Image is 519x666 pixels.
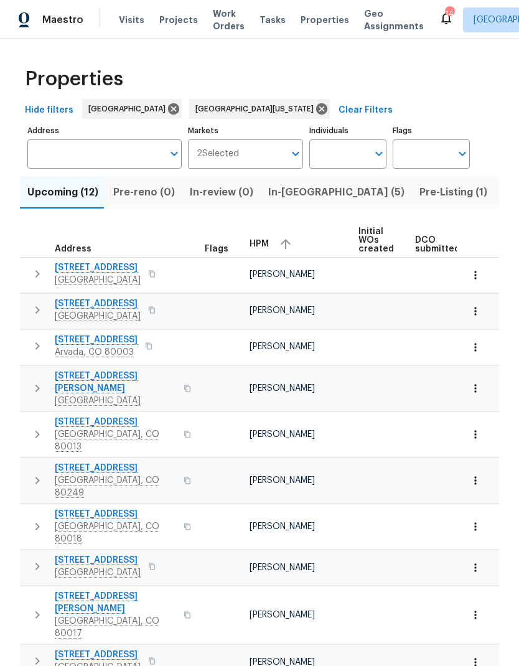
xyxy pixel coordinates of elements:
span: Pre-reno (0) [113,184,175,201]
span: Geo Assignments [364,7,424,32]
label: Individuals [309,127,386,134]
span: Initial WOs created [358,227,394,253]
label: Flags [393,127,470,134]
span: Projects [159,14,198,26]
span: [PERSON_NAME] [250,306,315,315]
div: [GEOGRAPHIC_DATA][US_STATE] [189,99,330,119]
span: DCO submitted [415,236,460,253]
span: Work Orders [213,7,245,32]
span: Properties [25,73,123,85]
span: [GEOGRAPHIC_DATA][US_STATE] [195,103,319,115]
span: [PERSON_NAME] [250,522,315,531]
button: Open [287,145,304,162]
span: Visits [119,14,144,26]
span: In-[GEOGRAPHIC_DATA] (5) [268,184,404,201]
button: Hide filters [20,99,78,122]
button: Clear Filters [334,99,398,122]
label: Address [27,127,182,134]
span: [PERSON_NAME] [250,430,315,439]
div: [GEOGRAPHIC_DATA] [82,99,182,119]
span: HPM [250,240,269,248]
span: [GEOGRAPHIC_DATA] [88,103,171,115]
span: 2 Selected [197,149,239,159]
span: [PERSON_NAME] [250,342,315,351]
button: Open [370,145,388,162]
span: Upcoming (12) [27,184,98,201]
span: [PERSON_NAME] [250,563,315,572]
span: Flags [205,245,228,253]
span: Maestro [42,14,83,26]
span: [PERSON_NAME] [250,611,315,619]
span: Tasks [259,16,286,24]
span: Hide filters [25,103,73,118]
span: Address [55,245,91,253]
span: [PERSON_NAME] [250,384,315,393]
span: Properties [301,14,349,26]
span: [PERSON_NAME] [250,270,315,279]
label: Markets [188,127,304,134]
span: In-review (0) [190,184,253,201]
span: Pre-Listing (1) [419,184,487,201]
button: Open [454,145,471,162]
button: Open [166,145,183,162]
span: [PERSON_NAME] [250,476,315,485]
span: Clear Filters [339,103,393,118]
div: 14 [445,7,454,20]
